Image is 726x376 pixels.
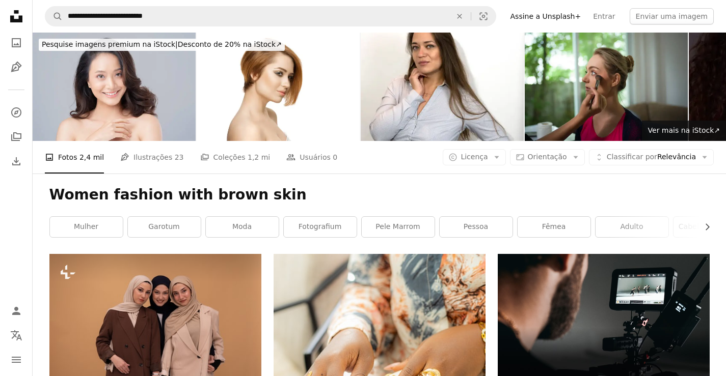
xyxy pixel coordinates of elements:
[333,152,337,163] span: 0
[648,126,720,134] span: Ver mais na iStock ↗
[197,33,360,141] img: Mulher jovem e bonita com cabelo curto direto isolado no branco
[42,40,178,48] span: Pesquise imagens premium na iStock |
[362,217,435,237] a: pele marrom
[461,153,488,161] span: Licença
[6,325,26,345] button: Idioma
[45,6,496,26] form: Pesquise conteúdo visual em todo o site
[49,186,710,204] h1: Women fashion with brown skin
[45,7,63,26] button: Pesquise na Unsplash
[587,8,621,24] a: Entrar
[698,217,710,237] button: rolar lista para a direita
[589,149,714,165] button: Classificar porRelevância
[206,217,279,237] a: moda
[248,152,270,163] span: 1,2 mi
[6,301,26,321] a: Entrar / Cadastrar-se
[440,217,513,237] a: pessoa
[200,141,271,173] a: Coleções 1,2 mi
[518,217,590,237] a: fêmea
[504,8,587,24] a: Assine a Unsplash+
[607,153,657,161] span: Classificar por
[596,217,668,237] a: adulto
[6,350,26,370] button: Menu
[128,217,201,237] a: garotum
[528,153,567,161] span: Orientação
[525,33,688,141] img: Maquiadora fazendo maquiagem profissional escova de jovem loira. Fazendo maquiagem, estilista pro...
[175,152,184,163] span: 23
[6,57,26,77] a: Ilustrações
[510,149,585,165] button: Orientação
[607,152,696,162] span: Relevância
[471,7,496,26] button: Pesquisa visual
[286,141,337,173] a: Usuários 0
[33,33,291,57] a: Pesquise imagens premium na iStock|Desconto de 20% na iStock↗
[443,149,505,165] button: Licença
[448,7,471,26] button: Limpar
[6,33,26,53] a: Fotos
[361,33,524,141] img: foto de uma jovem bonita com cabelos longos close-up retrato, em um fundo neutro
[39,39,285,51] div: Desconto de 20% na iStock ↗
[50,217,123,237] a: mulher
[6,127,26,147] a: Coleções
[6,102,26,123] a: Explorar
[120,141,183,173] a: Ilustrações 23
[33,33,196,141] img: Mulher asiática bonita com uma cara bonita.
[6,151,26,171] a: Histórico de downloads
[642,121,726,141] a: Ver mais na iStock↗
[284,217,357,237] a: fotografium
[49,320,261,329] a: um grupo de três mulheres de pé uma ao lado da outra
[630,8,714,24] button: Enviar uma imagem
